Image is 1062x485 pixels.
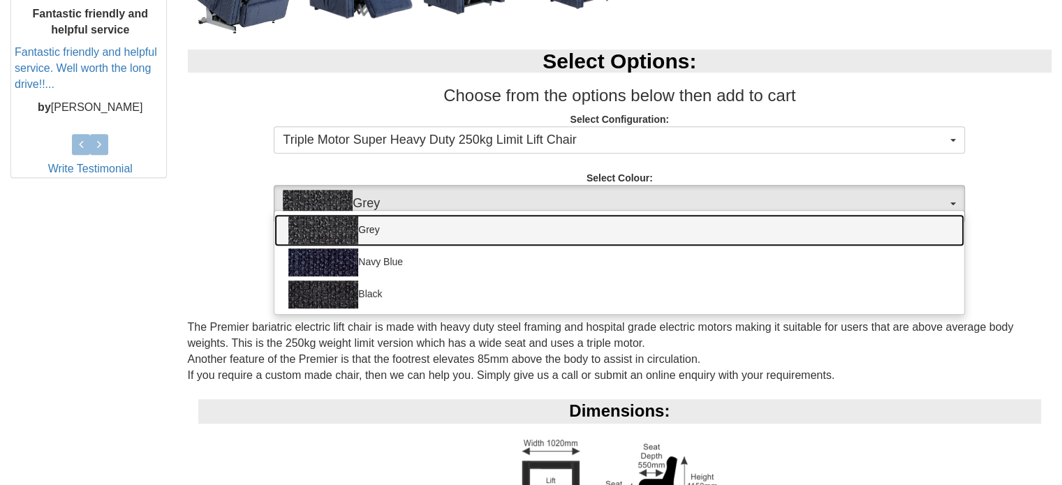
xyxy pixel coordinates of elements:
[570,114,669,125] strong: Select Configuration:
[587,172,653,184] strong: Select Colour:
[33,7,148,35] b: Fantastic friendly and helpful service
[283,131,947,149] span: Triple Motor Super Heavy Duty 250kg Limit Lift Chair
[15,99,166,115] p: [PERSON_NAME]
[288,216,358,244] img: Grey
[198,399,1042,423] div: Dimensions:
[48,163,133,174] a: Write Testimonial
[274,246,964,278] a: Navy Blue
[283,190,353,218] img: Grey
[543,50,696,73] b: Select Options:
[283,190,947,218] span: Grey
[15,46,157,90] a: Fantastic friendly and helpful service. Well worth the long drive!!...
[188,87,1052,105] h3: Choose from the options below then add to cart
[288,281,358,308] img: Black
[288,248,358,276] img: Navy Blue
[274,278,964,311] a: Black
[274,214,964,246] a: Grey
[274,126,965,154] button: Triple Motor Super Heavy Duty 250kg Limit Lift Chair
[274,185,965,223] button: GreyGrey
[38,100,51,112] b: by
